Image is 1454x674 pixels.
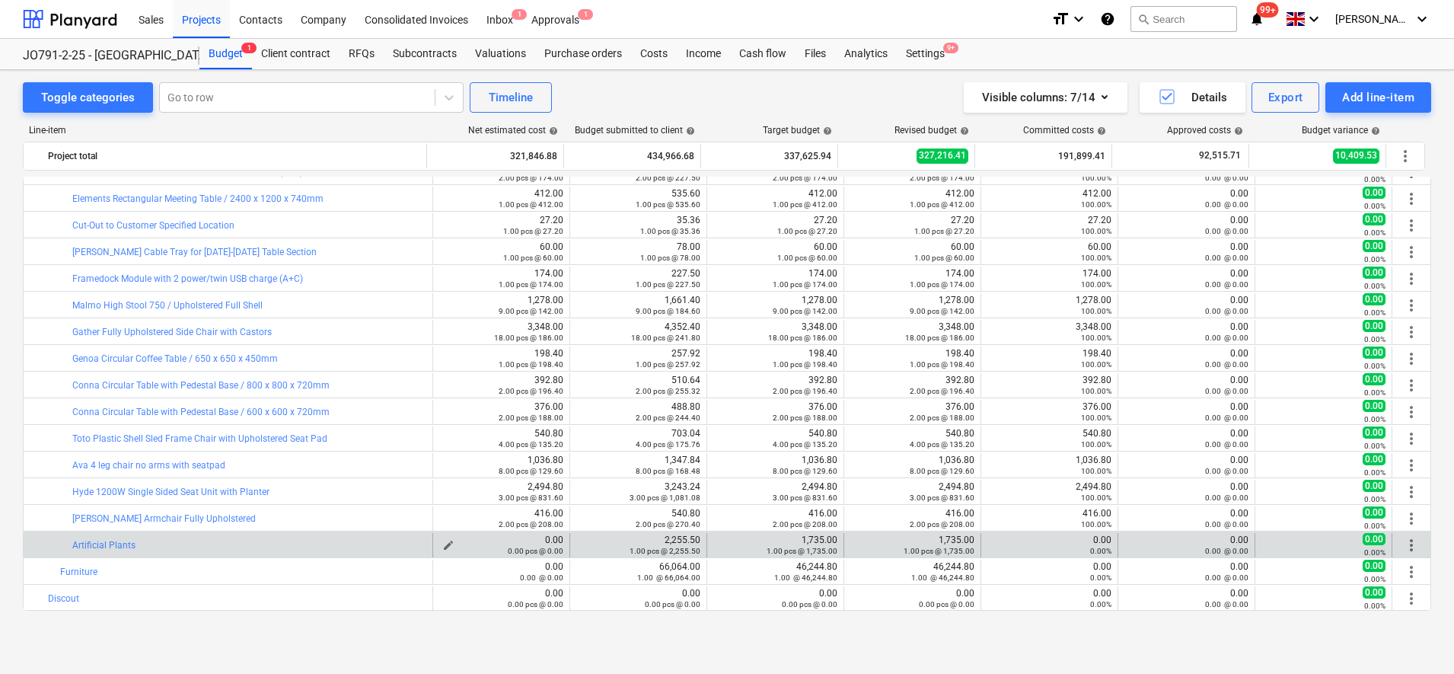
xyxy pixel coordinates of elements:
div: Committed costs [1023,125,1106,136]
span: 9+ [943,43,958,53]
div: 174.00 [439,268,563,289]
div: Target budget [763,125,832,136]
span: More actions [1396,147,1414,165]
div: 4,352.40 [576,321,700,343]
div: 1,661.40 [576,295,700,316]
small: 2.00 pcs @ 174.00 [910,174,974,182]
div: 540.80 [713,428,837,449]
small: 1.00 pcs @ 198.40 [910,360,974,369]
button: Toggle categories [23,82,153,113]
small: 100.00% [1081,494,1111,502]
small: 1.00 pcs @ 412.00 [773,200,837,209]
div: 2,494.80 [713,481,837,503]
div: Costs [631,39,677,69]
div: 1,278.00 [987,295,1111,316]
small: 2.00 pcs @ 244.40 [636,414,700,422]
span: More actions [1402,216,1421,235]
div: 540.80 [439,428,563,449]
a: Gather Fully Upholstered Side Chair with Castors [72,327,272,337]
small: 0.00 @ 0.00 [1205,307,1248,315]
small: 100.00% [1081,414,1111,422]
div: Cash flow [730,39,796,69]
div: 0.00 [1124,508,1248,529]
div: Budget variance [1302,125,1380,136]
small: 18.00 pcs @ 186.00 [768,334,837,342]
div: 3,348.00 [987,321,1111,343]
small: 0.00% [1364,308,1385,317]
div: Income [677,39,730,69]
span: More actions [1402,456,1421,474]
div: 703.04 [576,428,700,449]
small: 4.00 pcs @ 135.20 [773,440,837,449]
div: 392.80 [713,375,837,396]
a: Files [796,39,835,69]
span: 0.00 [1363,400,1385,412]
small: 4.00 pcs @ 175.76 [636,440,700,449]
span: help [957,126,969,136]
div: 412.00 [439,188,563,209]
span: help [1368,126,1380,136]
small: 3.00 pcs @ 831.60 [773,494,837,502]
a: Purchase orders [535,39,631,69]
a: Artificial Plants [72,540,136,551]
small: 3.00 pcs @ 831.60 [910,494,974,502]
span: 0.00 [1363,347,1385,359]
small: 8.00 pcs @ 129.60 [499,467,563,475]
small: 1.00 pcs @ 198.40 [499,360,563,369]
div: 1,036.80 [439,455,563,476]
small: 2.00 pcs @ 196.40 [499,387,563,395]
small: 9.00 pcs @ 142.00 [910,307,974,315]
span: help [683,126,695,136]
small: 100.00% [1081,280,1111,289]
div: 540.80 [850,428,974,449]
div: 0.00 [1124,481,1248,503]
div: Details [1158,88,1227,107]
div: 0.00 [1124,401,1248,423]
a: Framedock Module with 2 power/twin USB charge (A+C) [72,273,303,284]
div: Revised budget [894,125,969,136]
small: 2.00 pcs @ 188.00 [773,414,837,422]
span: More actions [1402,350,1421,368]
small: 1.00 pcs @ 27.20 [914,227,974,235]
small: 9.00 pcs @ 184.60 [636,307,700,315]
span: 1 [578,9,593,20]
small: 0.00% [1364,282,1385,290]
div: 2,494.80 [850,481,974,503]
small: 0.00 @ 0.00 [1205,227,1248,235]
span: More actions [1402,243,1421,261]
small: 1.00 pcs @ 257.92 [636,360,700,369]
div: 0.00 [1124,455,1248,476]
div: 78.00 [576,241,700,263]
small: 0.00 @ 0.00 [1205,414,1248,422]
small: 3.00 pcs @ 1,081.08 [630,494,700,502]
div: 198.40 [850,348,974,369]
span: 0.00 [1363,293,1385,305]
div: 0.00 [1124,428,1248,449]
div: 416.00 [713,508,837,529]
span: 0.00 [1363,213,1385,225]
span: More actions [1402,376,1421,394]
small: 0.00% [1364,202,1385,210]
div: Settings [897,39,954,69]
span: 1 [241,43,257,53]
small: 0.00% [1364,468,1385,477]
div: 488.80 [576,401,700,423]
span: More actions [1402,589,1421,608]
div: 321,846.88 [433,144,557,168]
div: 27.20 [439,215,563,236]
i: keyboard_arrow_down [1305,10,1323,28]
a: Valuations [466,39,535,69]
small: 1.00 pcs @ 174.00 [499,280,563,289]
div: 60.00 [987,241,1111,263]
small: 8.00 pcs @ 129.60 [773,467,837,475]
small: 8.00 pcs @ 129.60 [910,467,974,475]
a: Ava 4 leg chair no arms with seatpad [72,460,225,471]
span: 0.00 [1363,267,1385,279]
span: More actions [1402,296,1421,315]
small: 0.00% [1364,442,1385,450]
div: 376.00 [987,401,1111,423]
small: 4.00 pcs @ 135.20 [910,440,974,449]
span: More actions [1402,323,1421,341]
small: 18.00 pcs @ 186.00 [905,334,974,342]
small: 8.00 pcs @ 168.48 [636,467,700,475]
